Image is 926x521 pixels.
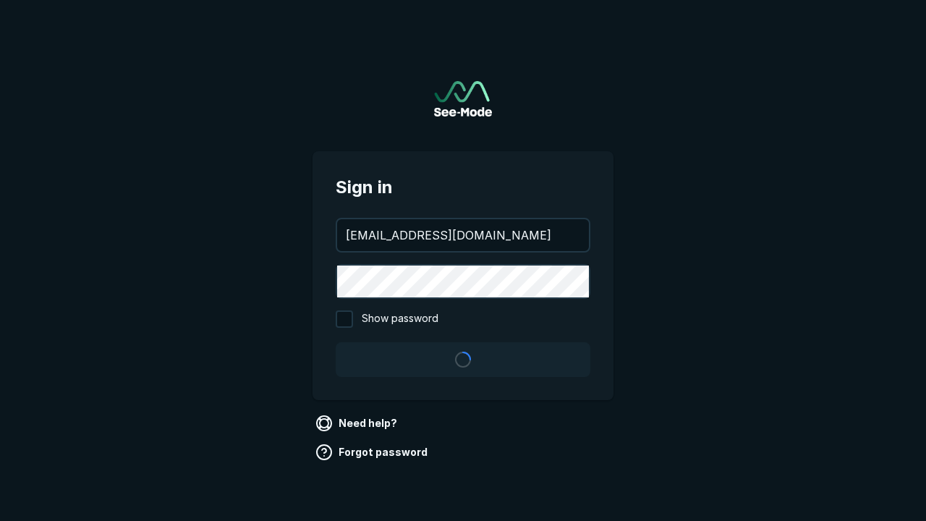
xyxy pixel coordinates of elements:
span: Sign in [336,174,590,200]
a: Need help? [313,412,403,435]
img: See-Mode Logo [434,81,492,117]
a: Go to sign in [434,81,492,117]
span: Show password [362,310,438,328]
input: your@email.com [337,219,589,251]
a: Forgot password [313,441,433,464]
